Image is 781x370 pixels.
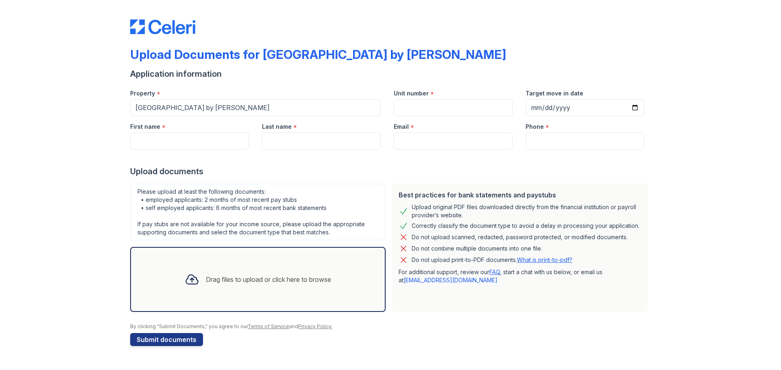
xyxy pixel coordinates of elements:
div: Drag files to upload or click here to browse [206,275,331,284]
label: Unit number [394,89,429,97]
div: Upload documents [130,166,651,177]
a: Privacy Policy. [298,323,332,329]
div: Correctly classify the document type to avoid a delay in processing your application. [412,221,639,231]
label: Property [130,89,155,97]
div: Application information [130,68,651,80]
div: Best practices for bank statements and paystubs [399,190,641,200]
div: By clicking "Submit Documents," you agree to our and [130,323,651,330]
label: Target move in date [526,89,583,97]
p: Do not upload print-to-PDF documents. [412,256,572,264]
label: Phone [526,123,544,131]
div: Please upload at least the following documents: • employed applicants: 2 months of most recent pa... [130,184,386,240]
a: FAQ [489,268,500,275]
button: Submit documents [130,333,203,346]
label: Last name [262,123,292,131]
img: CE_Logo_Blue-a8612792a0a2168367f1c8372b55b34899dd931a85d93a1a3d3e32e68fde9ad4.png [130,19,195,34]
a: What is print-to-pdf? [517,256,572,263]
a: [EMAIL_ADDRESS][DOMAIN_NAME] [404,277,497,283]
div: Upload Documents for [GEOGRAPHIC_DATA] by [PERSON_NAME] [130,47,506,62]
a: Terms of Service [248,323,289,329]
div: Do not upload scanned, redacted, password protected, or modified documents. [412,232,628,242]
div: Upload original PDF files downloaded directly from the financial institution or payroll provider’... [412,203,641,219]
label: Email [394,123,409,131]
label: First name [130,123,160,131]
div: Do not combine multiple documents into one file. [412,244,542,253]
p: For additional support, review our , start a chat with us below, or email us at [399,268,641,284]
